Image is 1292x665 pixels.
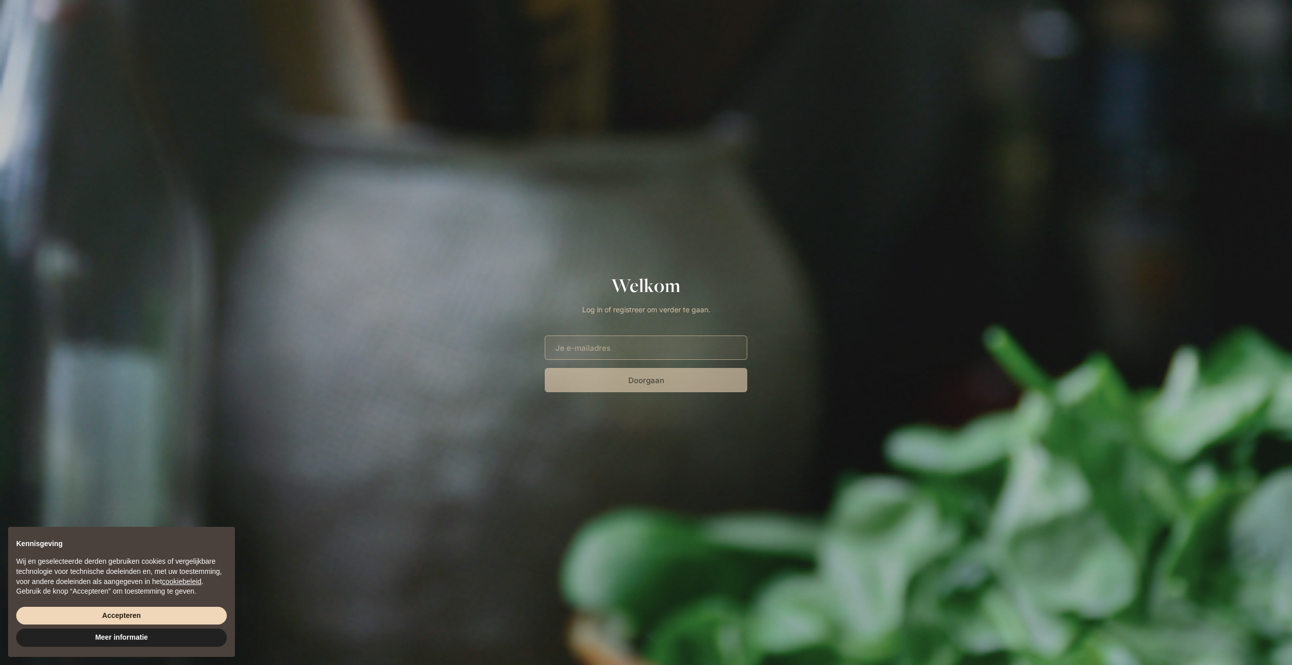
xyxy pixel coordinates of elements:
[1225,645,1284,665] iframe: Ybug feedback widget
[545,273,747,299] h1: Welkom
[16,557,227,587] p: Wij en geselecteerde derden gebruiken cookies of vergelijkbare technologie voor technische doelei...
[16,607,227,625] button: Accepteren
[162,577,201,586] a: cookiebeleid
[16,587,227,597] p: Gebruik de knop “Accepteren” om toestemming te geven.
[16,539,227,549] h2: Kennisgeving
[545,304,747,315] p: Log in of registreer om verder te gaan.
[545,336,747,360] input: Je e-mailadres
[16,629,227,647] button: Meer informatie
